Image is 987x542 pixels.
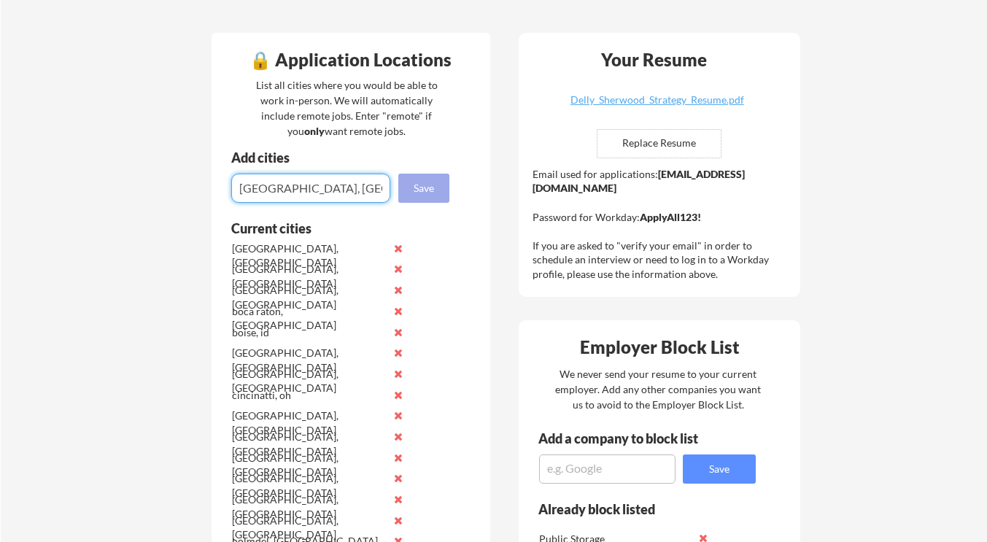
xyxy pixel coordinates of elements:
div: [GEOGRAPHIC_DATA], [GEOGRAPHIC_DATA] [232,451,386,479]
div: [GEOGRAPHIC_DATA], [GEOGRAPHIC_DATA] [232,471,386,500]
div: [GEOGRAPHIC_DATA], [GEOGRAPHIC_DATA] [232,262,386,290]
button: Save [398,174,449,203]
button: Save [683,454,756,484]
div: [GEOGRAPHIC_DATA], [GEOGRAPHIC_DATA] [232,241,386,270]
div: Employer Block List [525,338,796,356]
a: Delly_Sherwood_Strategy_Resume.pdf [570,95,744,117]
div: [GEOGRAPHIC_DATA], [GEOGRAPHIC_DATA] [232,514,386,542]
div: 🔒 Application Locations [215,51,487,69]
strong: ApplyAll123! [640,211,701,223]
div: Email used for applications: Password for Workday: If you are asked to "verify your email" in ord... [533,167,790,282]
div: Already block listed [538,503,736,516]
div: [GEOGRAPHIC_DATA], [GEOGRAPHIC_DATA] [232,346,386,374]
strong: [EMAIL_ADDRESS][DOMAIN_NAME] [533,168,745,195]
div: [GEOGRAPHIC_DATA], [GEOGRAPHIC_DATA] [232,492,386,521]
div: [GEOGRAPHIC_DATA], [GEOGRAPHIC_DATA] [232,430,386,458]
strong: only [304,125,325,137]
div: [GEOGRAPHIC_DATA], [GEOGRAPHIC_DATA] [232,409,386,437]
div: Delly_Sherwood_Strategy_Resume.pdf [570,95,744,105]
div: boise, id [232,325,386,340]
div: Current cities [231,222,433,235]
div: List all cities where you would be able to work in-person. We will automatically include remote j... [247,77,447,139]
div: [GEOGRAPHIC_DATA], [GEOGRAPHIC_DATA] [232,283,386,311]
div: cincinatti, oh [232,388,386,403]
div: boca raton, [GEOGRAPHIC_DATA] [232,304,386,333]
input: e.g. Los Angeles, CA [231,174,390,203]
div: [GEOGRAPHIC_DATA], [GEOGRAPHIC_DATA] [232,367,386,395]
div: Add cities [231,151,453,164]
div: Your Resume [582,51,727,69]
div: We never send your resume to your current employer. Add any other companies you want us to avoid ... [554,366,762,412]
div: Add a company to block list [538,432,721,445]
